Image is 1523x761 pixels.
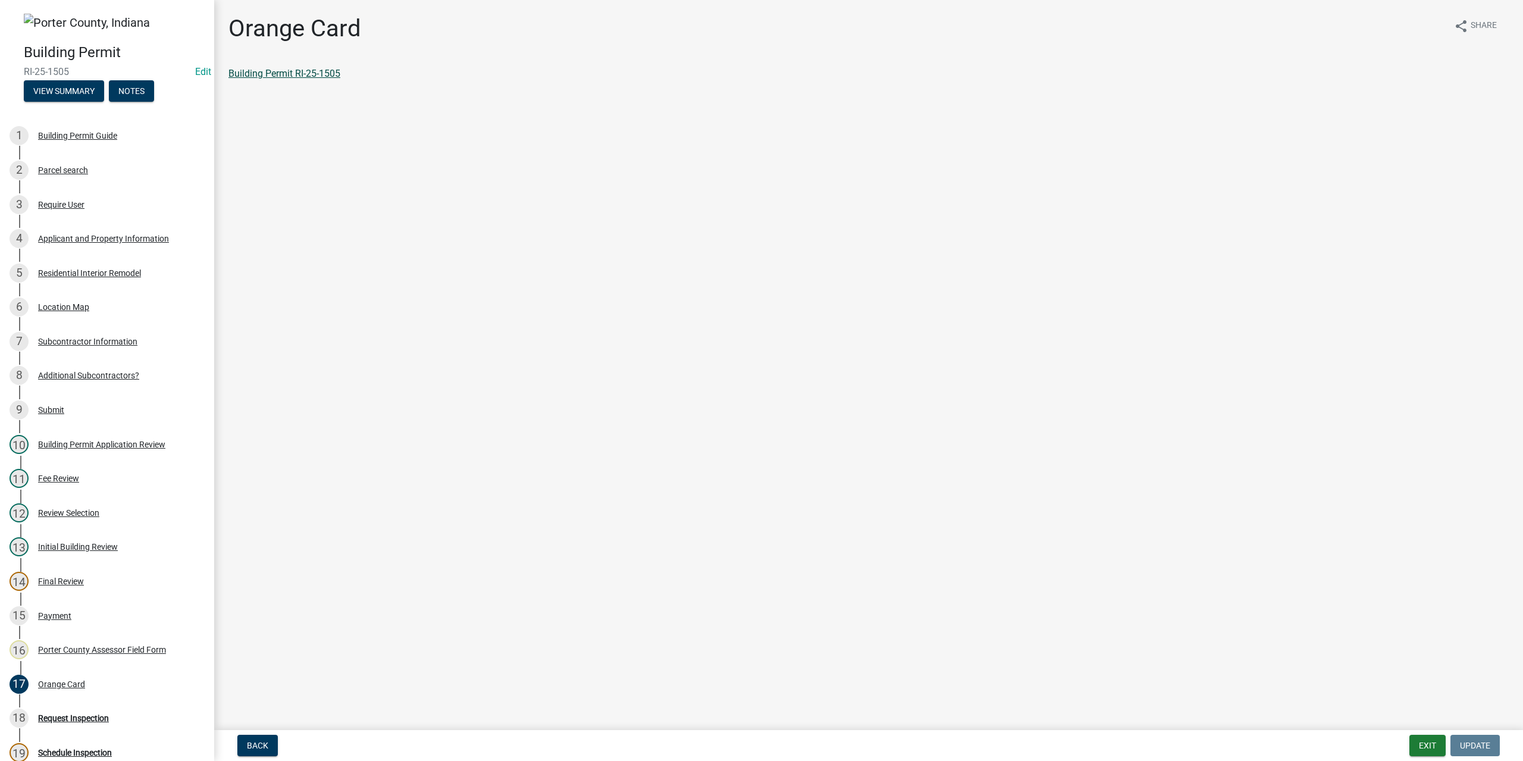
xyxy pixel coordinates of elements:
[195,66,211,77] wm-modal-confirm: Edit Application Number
[10,606,29,625] div: 15
[24,87,104,96] wm-modal-confirm: Summary
[10,675,29,694] div: 17
[38,303,89,311] div: Location Map
[10,126,29,145] div: 1
[10,161,29,180] div: 2
[10,572,29,591] div: 14
[237,735,278,756] button: Back
[38,371,139,380] div: Additional Subcontractors?
[10,264,29,283] div: 5
[38,474,79,483] div: Fee Review
[38,166,88,174] div: Parcel search
[109,80,154,102] button: Notes
[38,646,166,654] div: Porter County Assessor Field Form
[1444,14,1506,37] button: shareShare
[10,400,29,419] div: 9
[24,14,150,32] img: Porter County, Indiana
[228,14,361,43] h1: Orange Card
[1471,19,1497,33] span: Share
[1454,19,1468,33] i: share
[24,44,205,61] h4: Building Permit
[38,269,141,277] div: Residential Interior Remodel
[38,612,71,620] div: Payment
[38,714,109,722] div: Request Inspection
[1450,735,1500,756] button: Update
[109,87,154,96] wm-modal-confirm: Notes
[38,337,137,346] div: Subcontractor Information
[10,537,29,556] div: 13
[24,80,104,102] button: View Summary
[10,229,29,248] div: 4
[195,66,211,77] a: Edit
[10,709,29,728] div: 18
[10,640,29,659] div: 16
[10,297,29,317] div: 6
[38,577,84,585] div: Final Review
[10,332,29,351] div: 7
[10,195,29,214] div: 3
[10,503,29,522] div: 12
[38,749,112,757] div: Schedule Inspection
[38,131,117,140] div: Building Permit Guide
[38,509,99,517] div: Review Selection
[38,234,169,243] div: Applicant and Property Information
[38,406,64,414] div: Submit
[228,68,340,79] a: Building Permit RI-25-1505
[38,680,85,688] div: Orange Card
[38,201,84,209] div: Require User
[247,741,268,750] span: Back
[10,366,29,385] div: 8
[10,469,29,488] div: 11
[24,66,190,77] span: RI-25-1505
[38,440,165,449] div: Building Permit Application Review
[1409,735,1446,756] button: Exit
[1460,741,1490,750] span: Update
[38,543,118,551] div: Initial Building Review
[10,435,29,454] div: 10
